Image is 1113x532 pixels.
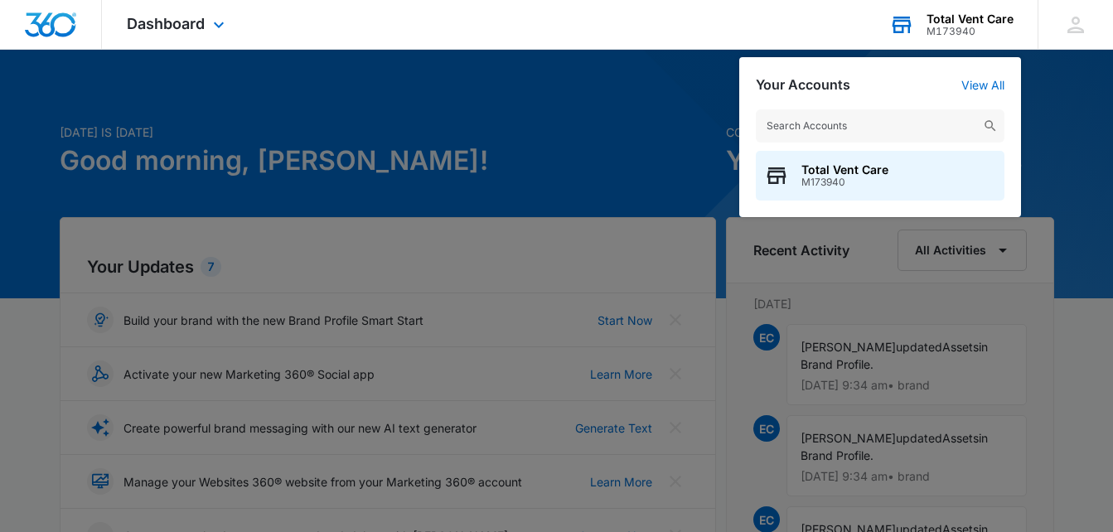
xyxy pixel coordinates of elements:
[961,78,1004,92] a: View All
[927,12,1014,26] div: account name
[756,77,850,93] h2: Your Accounts
[927,26,1014,37] div: account id
[127,15,205,32] span: Dashboard
[801,177,888,188] span: M173940
[801,163,888,177] span: Total Vent Care
[756,109,1004,143] input: Search Accounts
[756,151,1004,201] button: Total Vent CareM173940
